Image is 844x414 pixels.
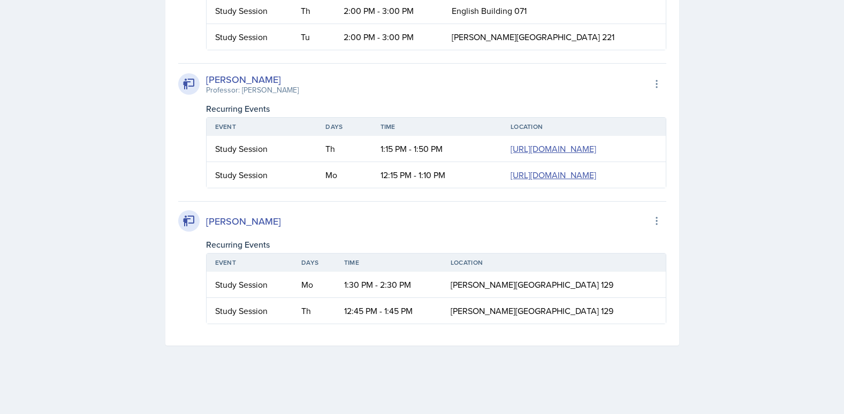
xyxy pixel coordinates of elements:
td: Th [317,136,371,162]
div: Study Session [215,142,309,155]
div: Recurring Events [206,238,666,251]
div: Study Session [215,168,309,181]
th: Time [372,118,502,136]
span: [PERSON_NAME][GEOGRAPHIC_DATA] 129 [451,305,613,317]
td: Tu [292,24,334,50]
td: Mo [317,162,371,188]
span: English Building 071 [452,5,527,17]
td: 1:30 PM - 2:30 PM [336,272,442,298]
td: 1:15 PM - 1:50 PM [372,136,502,162]
td: Th [293,298,336,324]
div: Professor: [PERSON_NAME] [206,85,299,96]
span: [PERSON_NAME][GEOGRAPHIC_DATA] 129 [451,279,613,290]
th: Location [442,254,666,272]
th: Days [317,118,371,136]
td: Mo [293,272,336,298]
a: [URL][DOMAIN_NAME] [511,169,596,181]
th: Location [502,118,666,136]
td: 12:15 PM - 1:10 PM [372,162,502,188]
div: Study Session [215,4,284,17]
div: [PERSON_NAME] [206,72,299,87]
a: [URL][DOMAIN_NAME] [511,143,596,155]
div: [PERSON_NAME] [206,214,281,228]
div: Recurring Events [206,102,666,115]
th: Event [207,254,293,272]
th: Time [336,254,442,272]
div: Study Session [215,278,285,291]
span: [PERSON_NAME][GEOGRAPHIC_DATA] 221 [452,31,614,43]
div: Study Session [215,304,285,317]
td: 12:45 PM - 1:45 PM [336,298,442,324]
div: Study Session [215,30,284,43]
th: Days [293,254,336,272]
th: Event [207,118,317,136]
td: 2:00 PM - 3:00 PM [335,24,443,50]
